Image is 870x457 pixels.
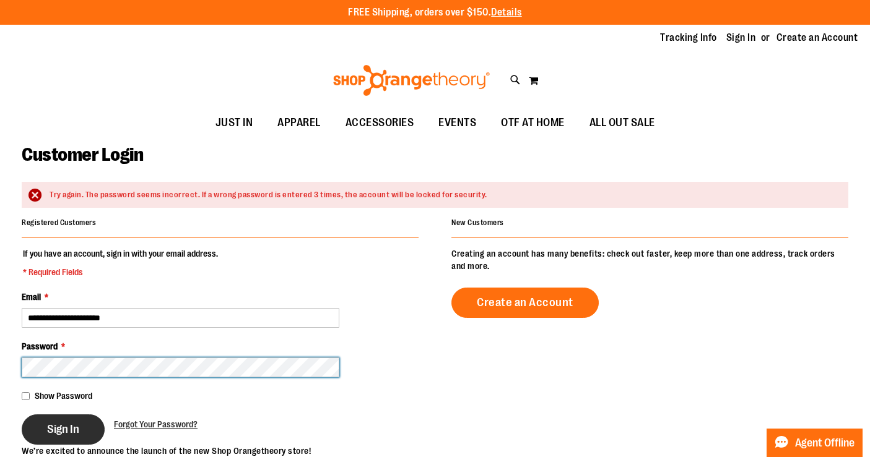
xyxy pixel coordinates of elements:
span: Password [22,341,58,351]
span: Sign In [47,422,79,436]
strong: Registered Customers [22,218,96,227]
span: Create an Account [477,296,573,309]
a: Tracking Info [660,31,717,45]
span: Show Password [35,391,92,401]
a: Details [491,7,522,18]
span: Agent Offline [795,437,855,449]
span: * Required Fields [23,266,218,278]
a: Forgot Your Password? [114,418,198,430]
span: APPAREL [277,109,321,137]
a: Create an Account [451,288,599,318]
p: FREE Shipping, orders over $150. [348,6,522,20]
div: Try again. The password seems incorrect. If a wrong password is entered 3 times, the account will... [50,189,836,201]
span: EVENTS [438,109,476,137]
p: We’re excited to announce the launch of the new Shop Orangetheory store! [22,445,435,457]
button: Agent Offline [767,429,863,457]
p: Creating an account has many benefits: check out faster, keep more than one address, track orders... [451,247,848,272]
span: JUST IN [215,109,253,137]
span: OTF AT HOME [501,109,565,137]
strong: New Customers [451,218,504,227]
span: ALL OUT SALE [589,109,655,137]
span: Customer Login [22,144,143,165]
legend: If you have an account, sign in with your email address. [22,247,219,278]
img: Shop Orangetheory [331,65,492,96]
span: Email [22,292,41,302]
a: Create an Account [776,31,858,45]
span: Forgot Your Password? [114,419,198,429]
span: ACCESSORIES [346,109,414,137]
button: Sign In [22,414,105,445]
a: Sign In [726,31,756,45]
